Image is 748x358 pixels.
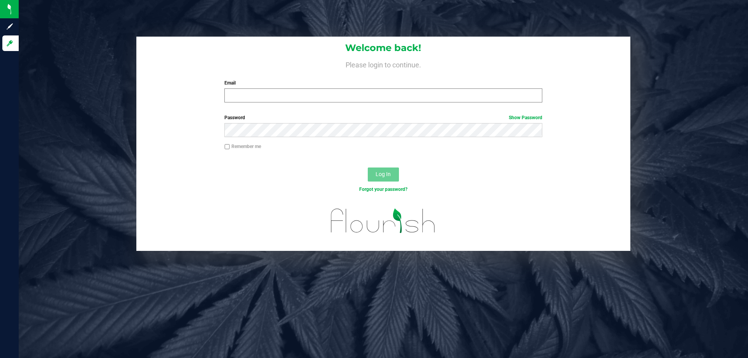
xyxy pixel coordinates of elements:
[359,187,408,192] a: Forgot your password?
[136,59,630,69] h4: Please login to continue.
[6,39,14,47] inline-svg: Log in
[136,43,630,53] h1: Welcome back!
[509,115,542,120] a: Show Password
[6,23,14,30] inline-svg: Sign up
[224,144,230,150] input: Remember me
[224,143,261,150] label: Remember me
[376,171,391,177] span: Log In
[224,79,542,86] label: Email
[368,168,399,182] button: Log In
[224,115,245,120] span: Password
[321,201,445,241] img: flourish_logo.svg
